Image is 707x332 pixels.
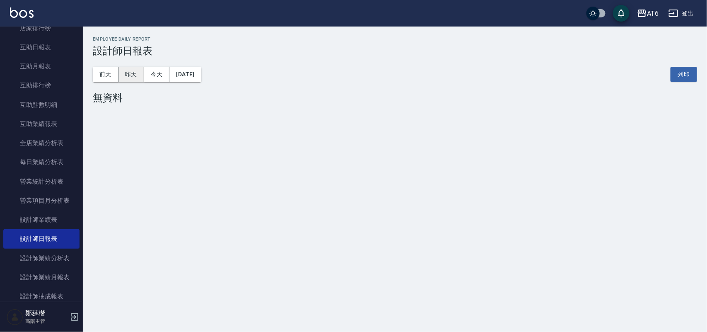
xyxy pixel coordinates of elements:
[3,76,80,95] a: 互助排行榜
[3,57,80,76] a: 互助月報表
[613,5,630,22] button: save
[93,67,118,82] button: 前天
[25,317,68,325] p: 高階主管
[93,36,697,42] h2: Employee Daily Report
[3,287,80,306] a: 設計師抽成報表
[3,172,80,191] a: 營業統計分析表
[647,8,659,19] div: AT6
[3,133,80,153] a: 全店業績分析表
[665,6,697,21] button: 登出
[3,249,80,268] a: 設計師業績分析表
[93,45,697,57] h3: 設計師日報表
[3,191,80,210] a: 營業項目月分析表
[3,19,80,38] a: 店家排行榜
[118,67,144,82] button: 昨天
[3,95,80,114] a: 互助點數明細
[634,5,662,22] button: AT6
[7,309,23,325] img: Person
[3,268,80,287] a: 設計師業績月報表
[3,114,80,133] a: 互助業績報表
[3,229,80,248] a: 設計師日報表
[144,67,170,82] button: 今天
[25,309,68,317] h5: 鄭莛楷
[671,67,697,82] button: 列印
[169,67,201,82] button: [DATE]
[3,210,80,229] a: 設計師業績表
[93,92,697,104] div: 無資料
[10,7,34,18] img: Logo
[3,153,80,172] a: 每日業績分析表
[3,38,80,57] a: 互助日報表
